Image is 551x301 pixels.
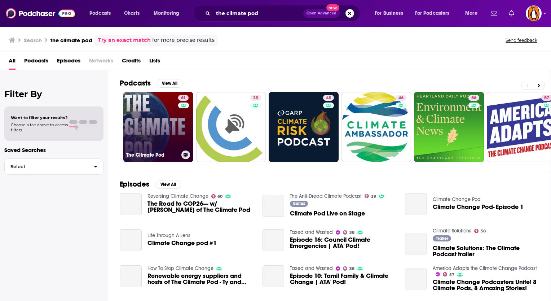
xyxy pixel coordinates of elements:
[474,229,486,233] a: 58
[293,201,305,206] span: Bonus
[443,272,454,276] a: 57
[11,115,68,120] span: Want to filter your results?
[120,265,142,287] a: Renewable energy suppliers and hosts of The Climate Pod - Ty and Brock Benefiel
[436,236,448,241] span: Trailer
[465,8,477,18] span: More
[200,5,367,22] div: Search podcasts, credits, & more...
[415,8,450,18] span: For Podcasters
[503,37,539,43] button: Send feedback
[155,180,181,189] button: View All
[217,195,222,198] span: 60
[370,8,412,19] button: open menu
[120,180,181,189] a: EpisodesView All
[460,8,486,19] button: open menu
[122,55,141,70] a: Credits
[149,55,160,70] a: Lists
[290,237,396,249] a: Episode 16: Council Climate Emergencies | ATA' Pod!
[120,193,142,215] a: The Road to COP26— w/ Brock Benefiel of The Climate Pod
[414,92,484,162] a: 56
[343,266,354,271] a: 38
[147,273,254,285] a: Renewable energy suppliers and hosts of The Climate Pod - Ty and Brock Benefiel
[147,201,254,213] a: The Road to COP26— w/ Brock Benefiel of The Climate Pod
[9,55,16,70] a: All
[326,95,331,102] span: 48
[120,79,151,88] h2: Podcasts
[89,8,111,18] span: Podcasts
[120,229,142,251] a: Climate Change pod #1
[471,95,476,102] span: 56
[263,265,285,287] a: Episode 10: Tamil Family & Climate Change | ATA' Pod!
[396,95,406,101] a: 46
[433,245,539,257] a: Climate Solutions: The Climate Podcast trailer
[89,55,113,70] span: Networks
[326,4,339,11] span: New
[323,95,334,101] a: 48
[433,228,471,234] a: Climate Solutions
[307,12,336,15] span: Open Advanced
[147,273,254,285] span: Renewable energy suppliers and hosts of The Climate Pod - Ty and [PERSON_NAME]
[468,95,479,101] a: 56
[123,92,193,162] a: 61The Climate Pod
[371,195,376,198] span: 39
[290,210,365,217] span: Climate Pod Live on Stage
[481,230,486,233] span: 58
[147,201,254,213] span: The Road to COP26— w/ [PERSON_NAME] of The Climate Pod
[152,36,215,44] span: for more precise results
[24,55,48,70] a: Podcasts
[544,95,549,102] span: 57
[303,9,340,18] button: Open AdvancedNew
[5,164,88,169] span: Select
[24,37,42,44] h3: Search
[157,79,182,88] button: View All
[50,37,92,44] h3: the climate pod
[349,267,354,270] span: 38
[147,232,190,239] a: Life Through A Lens
[405,269,427,291] a: Climate Change Podcasters Unite! 8 Climate Pods, 8 Amazing Stories!
[263,229,285,251] a: Episode 16: Council Climate Emergencies | ATA' Pod!
[98,36,151,44] a: Try an exact match
[149,8,189,19] button: open menu
[263,195,285,217] a: Climate Pod Live on Stage
[84,8,120,19] button: open menu
[341,92,411,162] a: 46
[343,230,354,235] a: 38
[405,233,427,255] a: Climate Solutions: The Climate Podcast trailer
[147,265,213,271] a: How To Stop Climate Change
[4,158,103,175] button: Select
[6,6,75,20] img: Podchaser - Follow, Share and Rate Podcasts
[57,55,80,70] a: Episodes
[526,5,542,21] span: Logged in as penguin_portfolio
[365,194,376,198] a: 39
[269,92,339,162] a: 48
[126,152,178,158] h3: The Climate Pod
[124,8,140,18] span: Charts
[398,95,404,102] span: 46
[147,193,208,199] a: Reversing Climate Change
[488,7,500,19] a: Show notifications dropdown
[196,92,266,162] a: 35
[253,95,258,102] span: 35
[250,95,261,101] a: 35
[213,8,303,19] input: Search podcasts, credits, & more...
[211,194,223,199] a: 60
[526,5,542,21] img: User Profile
[410,8,460,19] button: open menu
[506,7,517,19] a: Show notifications dropdown
[433,204,524,210] a: Climate Change Pod- Episode 1
[526,5,542,21] button: Show profile menu
[290,273,396,285] a: Episode 10: Tamil Family & Climate Change | ATA' Pod!
[147,240,217,246] a: Climate Change pod #1
[290,265,333,271] a: Taxed and Wasted
[4,89,103,99] h2: Filter By
[349,231,354,234] span: 38
[433,279,539,291] a: Climate Change Podcasters Unite! 8 Climate Pods, 8 Amazing Stories!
